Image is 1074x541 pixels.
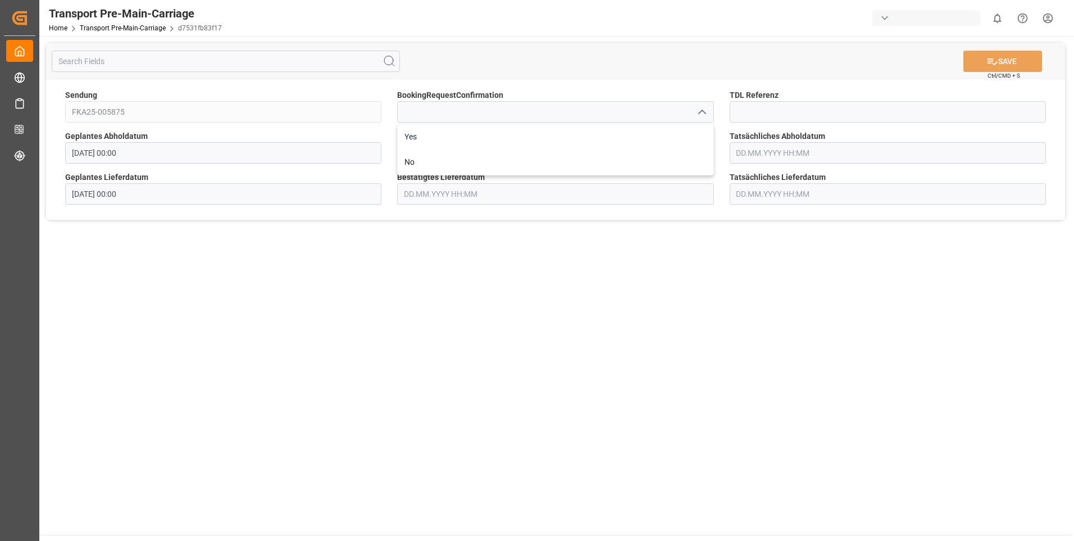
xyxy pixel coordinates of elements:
[65,130,148,142] span: Geplantes Abholdatum
[65,183,381,205] input: DD.MM.YYYY HH:MM
[730,130,825,142] span: Tatsächliches Abholdatum
[987,71,1020,80] span: Ctrl/CMD + S
[80,24,166,32] a: Transport Pre-Main-Carriage
[730,89,779,101] span: TDL Referenz
[398,124,713,150] div: Yes
[985,6,1010,31] button: show 0 new notifications
[65,89,97,101] span: Sendung
[49,5,222,22] div: Transport Pre-Main-Carriage
[397,172,485,183] span: Bestätigtes Lieferdatum
[963,51,1042,72] button: SAVE
[52,51,400,72] input: Search Fields
[398,150,713,175] div: No
[730,142,1046,164] input: DD.MM.YYYY HH:MM
[1010,6,1035,31] button: Help Center
[397,183,713,205] input: DD.MM.YYYY HH:MM
[49,24,67,32] a: Home
[693,103,709,121] button: close menu
[730,172,826,183] span: Tatsächliches Lieferdatum
[730,183,1046,205] input: DD.MM.YYYY HH:MM
[65,142,381,164] input: DD.MM.YYYY HH:MM
[397,89,503,101] span: BookingRequestConfirmation
[65,172,148,183] span: Geplantes Lieferdatum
